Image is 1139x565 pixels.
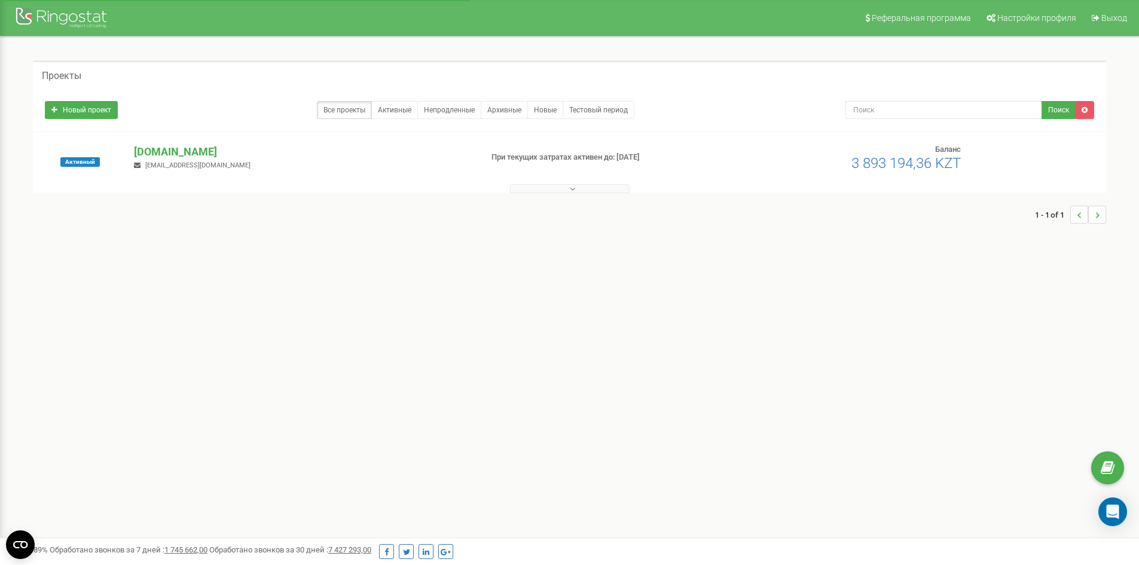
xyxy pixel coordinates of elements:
[872,13,971,23] span: Реферальная программа
[209,545,371,554] span: Обработано звонков за 30 дней :
[1035,206,1070,224] span: 1 - 1 of 1
[60,157,100,167] span: Активный
[845,101,1042,119] input: Поиск
[851,155,961,172] span: 3 893 194,36 KZT
[491,152,740,163] p: При текущих затратах активен до: [DATE]
[6,530,35,559] button: Open CMP widget
[1042,101,1076,119] button: Поиск
[527,101,563,119] a: Новые
[935,145,961,154] span: Баланс
[45,101,118,119] a: Новый проект
[417,101,481,119] a: Непродленные
[164,545,207,554] u: 1 745 662,00
[371,101,418,119] a: Активные
[134,144,472,160] p: [DOMAIN_NAME]
[563,101,634,119] a: Тестовый период
[50,545,207,554] span: Обработано звонков за 7 дней :
[1101,13,1127,23] span: Выход
[317,101,372,119] a: Все проекты
[42,71,81,81] h5: Проекты
[145,161,251,169] span: [EMAIL_ADDRESS][DOMAIN_NAME]
[481,101,528,119] a: Архивные
[997,13,1076,23] span: Настройки профиля
[328,545,371,554] u: 7 427 293,00
[1098,497,1127,526] div: Open Intercom Messenger
[1035,194,1106,236] nav: ...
